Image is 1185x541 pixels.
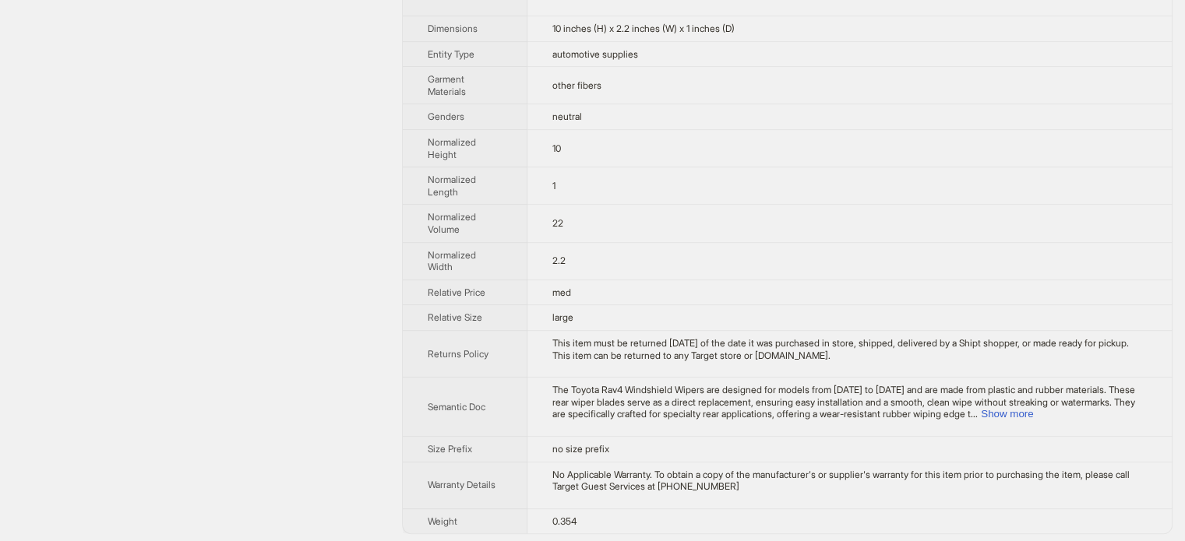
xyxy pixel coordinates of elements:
span: automotive supplies [552,48,638,60]
span: no size prefix [552,443,609,455]
span: 10 inches (H) x 2.2 inches (W) x 1 inches (D) [552,23,735,34]
span: large [552,311,573,323]
span: Returns Policy [428,348,488,360]
span: Normalized Volume [428,211,476,235]
span: Normalized Length [428,174,476,198]
span: Size Prefix [428,443,472,455]
span: Weight [428,515,457,527]
div: The Toyota Rav4 Windshield Wipers are designed for models from 2013 to 2019 and are made from pla... [552,384,1147,420]
span: 1 [552,180,555,191]
div: No Applicable Warranty. To obtain a copy of the manufacturer's or supplier's warranty for this it... [552,469,1147,493]
span: Genders [428,111,464,122]
div: This item must be returned within 90 days of the date it was purchased in store, shipped, deliver... [552,337,1147,361]
span: Garment Materials [428,73,466,97]
span: ... [971,408,978,420]
span: Entity Type [428,48,474,60]
span: Normalized Width [428,249,476,273]
span: Warranty Details [428,479,496,490]
span: The Toyota Rav4 Windshield Wipers are designed for models from [DATE] to [DATE] and are made from... [552,384,1135,420]
button: Expand [981,408,1033,420]
span: med [552,286,571,298]
span: Normalized Height [428,136,476,160]
span: 0.354 [552,515,577,527]
span: 22 [552,217,563,229]
span: Semantic Doc [428,401,485,413]
span: Relative Size [428,311,482,323]
span: 2.2 [552,255,566,266]
span: 10 [552,142,561,154]
span: neutral [552,111,582,122]
span: Dimensions [428,23,478,34]
span: other fibers [552,79,601,91]
span: Relative Price [428,286,485,298]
